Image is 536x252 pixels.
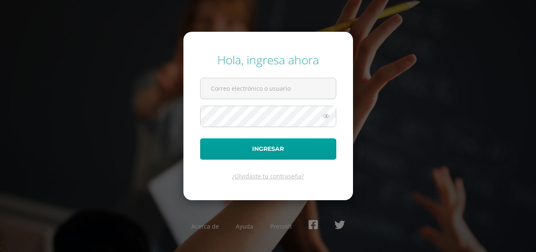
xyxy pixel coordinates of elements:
[236,222,253,230] a: Ayuda
[191,222,219,230] a: Acerca de
[270,222,292,230] a: Presskit
[201,78,336,99] input: Correo electrónico o usuario
[200,52,336,68] div: Hola, ingresa ahora
[200,138,336,160] button: Ingresar
[232,172,304,180] a: ¿Olvidaste tu contraseña?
